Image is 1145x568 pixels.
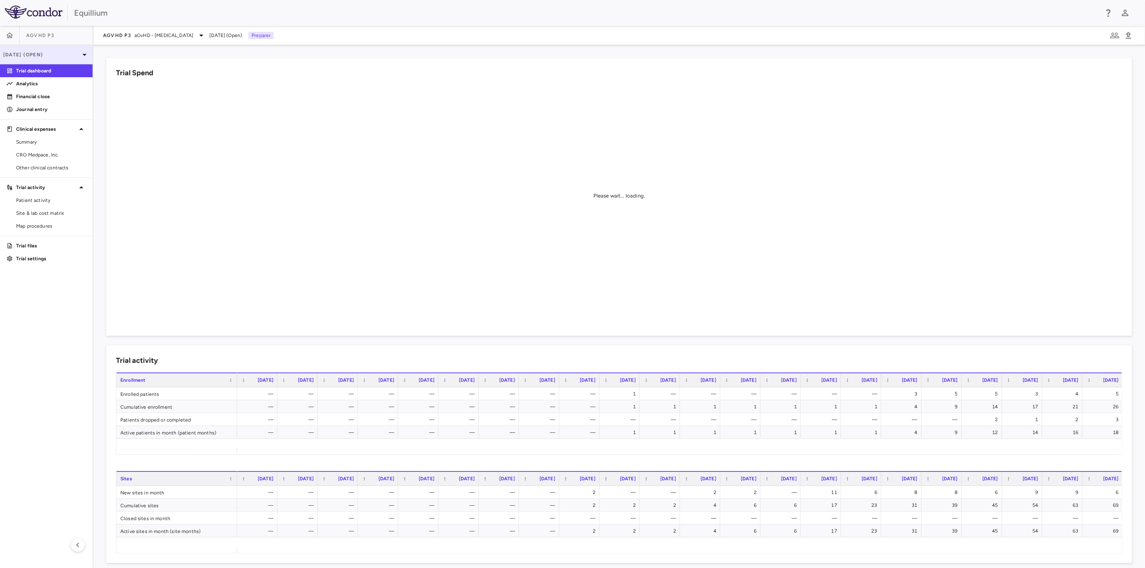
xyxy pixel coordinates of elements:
[647,499,676,512] div: 2
[419,476,434,482] span: [DATE]
[929,413,958,426] div: —
[620,377,636,383] span: [DATE]
[338,476,354,482] span: [DATE]
[741,476,756,482] span: [DATE]
[486,400,515,413] div: —
[808,486,837,499] div: 11
[405,512,434,525] div: —
[607,426,636,439] div: 1
[821,377,837,383] span: [DATE]
[244,400,273,413] div: —
[687,387,716,400] div: —
[486,387,515,400] div: —
[526,426,555,439] div: —
[848,400,877,413] div: 1
[16,67,86,74] p: Trial dashboard
[16,197,86,204] span: Patient activity
[285,426,314,439] div: —
[365,413,394,426] div: —
[942,377,958,383] span: [DATE]
[808,387,837,400] div: —
[365,525,394,537] div: —
[526,486,555,499] div: —
[728,499,756,512] div: 6
[862,476,877,482] span: [DATE]
[258,377,273,383] span: [DATE]
[5,6,62,19] img: logo-full-SnFGN8VE.png
[607,400,636,413] div: 1
[848,486,877,499] div: 6
[1009,525,1038,537] div: 54
[1009,512,1038,525] div: —
[848,499,877,512] div: 23
[728,512,756,525] div: —
[116,387,237,400] div: Enrolled patients
[982,476,998,482] span: [DATE]
[687,486,716,499] div: 2
[116,413,237,426] div: Patients dropped or completed
[116,486,237,498] div: New sites in month
[821,476,837,482] span: [DATE]
[1050,499,1079,512] div: 63
[848,525,877,537] div: 23
[768,525,797,537] div: 6
[103,32,131,39] span: aGVHD P3
[285,499,314,512] div: —
[607,413,636,426] div: —
[405,486,434,499] div: —
[1090,413,1119,426] div: 3
[728,413,756,426] div: —
[889,512,918,525] div: —
[728,426,756,439] div: 1
[889,400,918,413] div: 4
[902,476,918,482] span: [DATE]
[969,512,998,525] div: —
[862,377,877,383] span: [DATE]
[902,377,918,383] span: [DATE]
[848,426,877,439] div: 1
[728,400,756,413] div: 1
[1090,486,1119,499] div: 6
[687,413,716,426] div: —
[116,525,237,537] div: Active sites in month (site months)
[580,476,595,482] span: [DATE]
[929,512,958,525] div: —
[566,525,595,537] div: 2
[244,387,273,400] div: —
[446,426,475,439] div: —
[1009,400,1038,413] div: 17
[16,93,86,100] p: Financial close
[607,486,636,499] div: —
[942,476,958,482] span: [DATE]
[526,512,555,525] div: —
[526,413,555,426] div: —
[405,525,434,537] div: —
[969,413,998,426] div: 2
[539,476,555,482] span: [DATE]
[285,413,314,426] div: —
[16,80,86,87] p: Analytics
[405,413,434,426] div: —
[1090,499,1119,512] div: 69
[647,525,676,537] div: 2
[728,387,756,400] div: —
[378,377,394,383] span: [DATE]
[647,387,676,400] div: —
[446,400,475,413] div: —
[365,486,394,499] div: —
[1063,476,1079,482] span: [DATE]
[285,486,314,499] div: —
[258,476,273,482] span: [DATE]
[969,499,998,512] div: 45
[687,499,716,512] div: 4
[16,106,86,113] p: Journal entry
[1063,377,1079,383] span: [DATE]
[405,387,434,400] div: —
[1103,476,1119,482] span: [DATE]
[687,512,716,525] div: —
[486,426,515,439] div: —
[338,377,354,383] span: [DATE]
[16,126,76,133] p: Clinical expenses
[405,400,434,413] div: —
[701,476,716,482] span: [DATE]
